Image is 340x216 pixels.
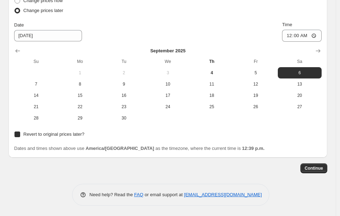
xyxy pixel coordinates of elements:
[278,101,322,112] button: Saturday September 27 2025
[193,70,231,76] span: 4
[193,104,231,110] span: 25
[242,146,265,151] b: 12:39 p.m.
[105,93,143,98] span: 16
[14,56,58,67] th: Sunday
[14,90,58,101] button: Sunday September 14 2025
[102,90,146,101] button: Tuesday September 16 2025
[14,22,24,28] span: Date
[17,81,55,87] span: 7
[23,132,84,137] span: Revert to original prices later?
[234,78,277,90] button: Friday September 12 2025
[281,81,319,87] span: 13
[61,81,99,87] span: 8
[102,56,146,67] th: Tuesday
[105,59,143,64] span: Tu
[61,104,99,110] span: 22
[61,115,99,121] span: 29
[149,70,187,76] span: 3
[61,93,99,98] span: 15
[102,112,146,124] button: Tuesday September 30 2025
[149,81,187,87] span: 10
[17,115,55,121] span: 28
[58,101,102,112] button: Monday September 22 2025
[184,192,262,197] a: [EMAIL_ADDRESS][DOMAIN_NAME]
[146,101,190,112] button: Wednesday September 24 2025
[234,101,277,112] button: Friday September 26 2025
[105,115,143,121] span: 30
[14,78,58,90] button: Sunday September 7 2025
[58,90,102,101] button: Monday September 15 2025
[278,67,322,78] button: Saturday September 6 2025
[190,67,234,78] button: Today Thursday September 4 2025
[149,93,187,98] span: 17
[105,104,143,110] span: 23
[193,81,231,87] span: 11
[61,59,99,64] span: Mo
[278,78,322,90] button: Saturday September 13 2025
[102,67,146,78] button: Tuesday September 2 2025
[236,59,275,64] span: Fr
[193,93,231,98] span: 18
[281,93,319,98] span: 20
[86,146,154,151] b: America/[GEOGRAPHIC_DATA]
[134,192,143,197] a: FAQ
[234,56,277,67] th: Friday
[14,112,58,124] button: Sunday September 28 2025
[149,59,187,64] span: We
[313,46,323,56] button: Show next month, October 2025
[236,104,275,110] span: 26
[58,112,102,124] button: Monday September 29 2025
[102,101,146,112] button: Tuesday September 23 2025
[281,104,319,110] span: 27
[234,90,277,101] button: Friday September 19 2025
[102,78,146,90] button: Tuesday September 9 2025
[278,56,322,67] th: Saturday
[23,8,63,13] span: Change prices later
[281,70,319,76] span: 6
[14,30,82,41] input: 9/4/2025
[146,56,190,67] th: Wednesday
[17,59,55,64] span: Su
[61,70,99,76] span: 1
[146,78,190,90] button: Wednesday September 10 2025
[105,81,143,87] span: 9
[143,192,184,197] span: or email support at
[13,46,23,56] button: Show previous month, August 2025
[17,93,55,98] span: 14
[14,101,58,112] button: Sunday September 21 2025
[14,146,264,151] span: Dates and times shown above use as the timezone, where the current time is
[149,104,187,110] span: 24
[305,165,323,171] span: Continue
[190,90,234,101] button: Thursday September 18 2025
[58,78,102,90] button: Monday September 8 2025
[236,93,275,98] span: 19
[300,163,327,173] button: Continue
[282,30,322,42] input: 12:00
[282,22,292,27] span: Time
[190,101,234,112] button: Thursday September 25 2025
[89,192,134,197] span: Need help? Read the
[234,67,277,78] button: Friday September 5 2025
[193,59,231,64] span: Th
[58,67,102,78] button: Monday September 1 2025
[236,70,275,76] span: 5
[190,78,234,90] button: Thursday September 11 2025
[281,59,319,64] span: Sa
[105,70,143,76] span: 2
[146,67,190,78] button: Wednesday September 3 2025
[236,81,275,87] span: 12
[58,56,102,67] th: Monday
[278,90,322,101] button: Saturday September 20 2025
[146,90,190,101] button: Wednesday September 17 2025
[17,104,55,110] span: 21
[190,56,234,67] th: Thursday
